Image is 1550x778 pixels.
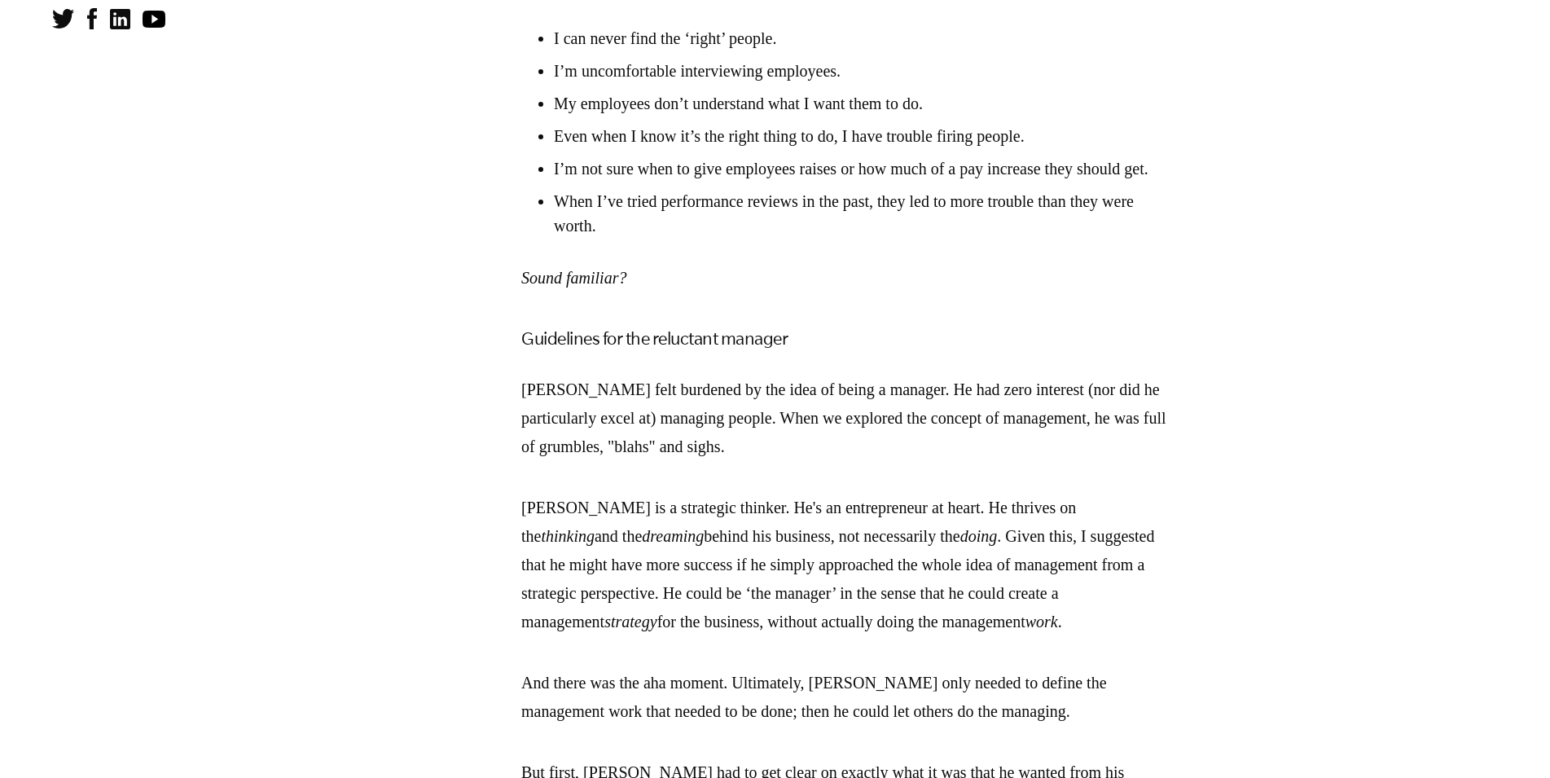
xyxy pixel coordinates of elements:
[521,376,1173,461] p: [PERSON_NAME] felt burdened by the idea of being a manager. He had zero interest (nor did he part...
[554,26,1173,51] li: I can never find the ‘right’ people.
[1025,613,1058,631] em: work
[960,527,998,545] em: doing
[521,494,1173,636] p: [PERSON_NAME] is a strategic thinker. He's an entrepreneur at heart. He thrives on the and the be...
[110,9,130,29] img: LinkedIn
[143,11,165,28] img: YouTube
[554,59,1173,83] li: I’m uncomfortable interviewing employees.
[541,527,595,545] em: thinking
[642,527,704,545] em: dreaming
[521,669,1173,726] p: And there was the aha moment. Ultimately, [PERSON_NAME] only needed to define the management work...
[521,269,626,287] em: Sound familiar?
[87,8,97,29] img: Facebook
[52,9,74,29] img: Twitter
[604,613,656,631] em: strategy
[554,156,1173,181] li: I’m not sure when to give employees raises or how much of a pay increase they should get.
[554,124,1173,148] li: Even when I know it’s the right thing to do, I have trouble firing people.
[521,325,1173,351] h3: Guidelines for the reluctant manager
[1469,700,1550,778] iframe: Chat Widget
[554,189,1173,238] li: When I’ve tried performance reviews in the past, they led to more trouble than they were worth.
[554,91,1173,116] li: My employees don’t understand what I want them to do.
